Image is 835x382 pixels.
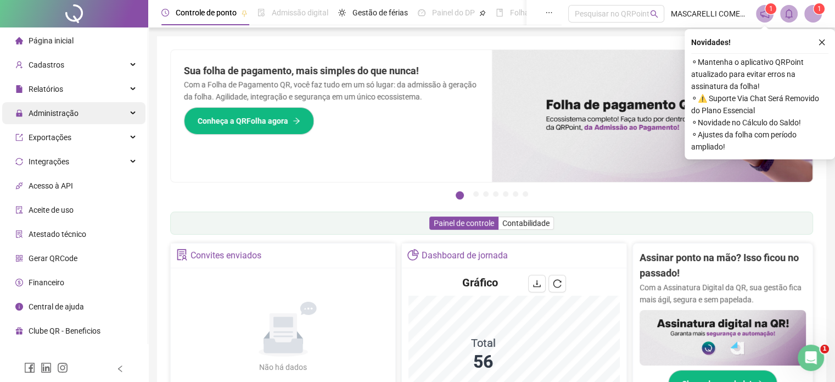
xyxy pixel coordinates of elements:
[493,191,498,197] button: 4
[29,181,73,190] span: Acesso à API
[422,246,508,265] div: Dashboard de jornada
[553,279,562,288] span: reload
[15,61,23,69] span: user-add
[671,8,749,20] span: MASCARELLI COMERCIO DE COUROS
[241,10,248,16] span: pushpin
[293,117,300,125] span: arrow-right
[29,302,84,311] span: Central de ajuda
[820,345,829,353] span: 1
[116,365,124,373] span: left
[272,8,328,17] span: Admissão digital
[184,79,479,103] p: Com a Folha de Pagamento QR, você faz tudo em um só lugar: da admissão à geração da folha. Agilid...
[184,63,479,79] h2: Sua folha de pagamento, mais simples do que nunca!
[760,9,770,19] span: notification
[198,115,288,127] span: Conheça a QRFolha agora
[15,37,23,45] span: home
[257,9,265,16] span: file-done
[769,5,773,13] span: 1
[29,230,86,239] span: Atestado técnico
[176,8,237,17] span: Controle de ponto
[190,246,261,265] div: Convites enviados
[15,182,23,190] span: api
[691,56,828,92] span: ⚬ Mantenha o aplicativo QRPoint atualizado para evitar erros na assinatura da folha!
[434,219,494,228] span: Painel de controle
[817,5,821,13] span: 1
[510,8,580,17] span: Folha de pagamento
[462,275,498,290] h4: Gráfico
[15,279,23,286] span: dollar
[29,206,74,214] span: Aceite de uso
[29,278,64,287] span: Financeiro
[161,9,169,16] span: clock-circle
[29,157,69,166] span: Integrações
[338,9,346,16] span: sun
[814,3,825,14] sup: Atualize o seu contato no menu Meus Dados
[15,230,23,238] span: solution
[15,303,23,311] span: info-circle
[352,8,408,17] span: Gestão de férias
[29,109,79,118] span: Administração
[640,310,806,366] img: banner%2F02c71560-61a6-44d4-94b9-c8ab97240462.png
[29,133,71,142] span: Exportações
[691,129,828,153] span: ⚬ Ajustes da folha com período ampliado!
[691,117,828,129] span: ⚬ Novidade no Cálculo do Saldo!
[691,36,731,48] span: Novidades !
[15,134,23,141] span: export
[473,191,479,197] button: 2
[479,10,486,16] span: pushpin
[29,36,74,45] span: Página inicial
[233,361,334,373] div: Não há dados
[502,219,550,228] span: Contabilidade
[15,85,23,93] span: file
[29,254,77,263] span: Gerar QRCode
[492,50,813,182] img: banner%2F8d14a306-6205-4263-8e5b-06e9a85ad873.png
[24,362,35,373] span: facebook
[523,191,528,197] button: 7
[407,249,419,261] span: pie-chart
[29,326,100,335] span: Clube QR - Beneficios
[41,362,52,373] span: linkedin
[15,254,23,262] span: qrcode
[176,249,188,261] span: solution
[432,8,475,17] span: Painel do DP
[184,107,314,135] button: Conheça a QRFolha agora
[29,85,63,93] span: Relatórios
[640,281,806,306] p: Com a Assinatura Digital da QR, sua gestão fica mais ágil, segura e sem papelada.
[496,9,503,16] span: book
[503,191,508,197] button: 5
[765,3,776,14] sup: 1
[640,250,806,281] h2: Assinar ponto na mão? Isso ficou no passado!
[483,191,489,197] button: 3
[418,9,425,16] span: dashboard
[818,38,826,46] span: close
[513,191,518,197] button: 6
[29,60,64,69] span: Cadastros
[15,158,23,165] span: sync
[798,345,824,371] iframe: Intercom live chat
[15,109,23,117] span: lock
[533,279,541,288] span: download
[691,92,828,117] span: ⚬ ⚠️ Suporte Via Chat Será Removido do Plano Essencial
[15,206,23,214] span: audit
[57,362,68,373] span: instagram
[15,327,23,335] span: gift
[784,9,794,19] span: bell
[456,191,464,200] button: 1
[650,10,658,18] span: search
[545,9,553,16] span: ellipsis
